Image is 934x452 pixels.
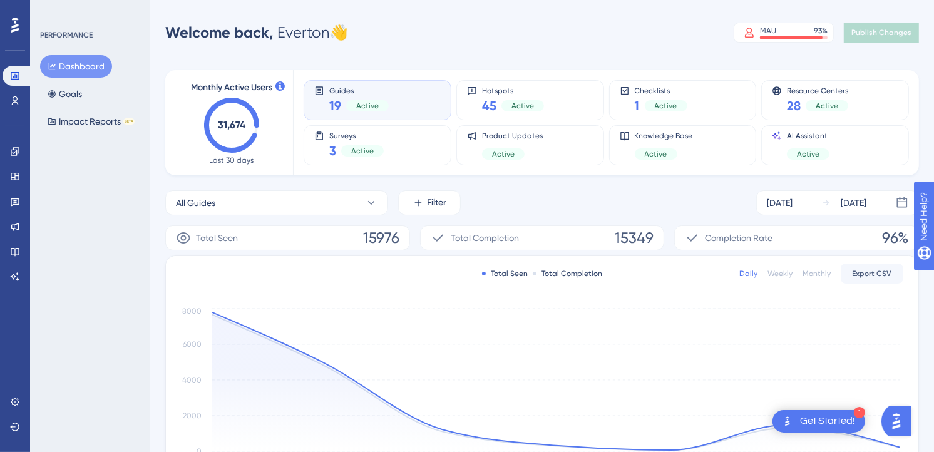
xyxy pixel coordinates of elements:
span: Monthly Active Users [191,80,272,95]
span: Resource Centers [787,86,848,95]
tspan: 8000 [182,307,202,316]
span: 19 [329,97,341,115]
span: Knowledge Base [635,131,693,141]
button: Filter [398,190,461,215]
span: Total Seen [196,230,238,245]
div: PERFORMANCE [40,30,93,40]
span: 1 [635,97,640,115]
button: Goals [40,83,90,105]
span: Completion Rate [705,230,772,245]
div: Daily [739,269,757,279]
tspan: 2000 [183,411,202,420]
tspan: 4000 [182,376,202,384]
span: 15349 [615,228,654,248]
span: Surveys [329,131,384,140]
span: Total Completion [451,230,519,245]
span: Guides [329,86,389,95]
button: Publish Changes [844,23,919,43]
span: Export CSV [853,269,892,279]
div: Everton 👋 [165,23,348,43]
div: [DATE] [841,195,866,210]
button: All Guides [165,190,388,215]
tspan: 6000 [183,340,202,349]
span: Active [797,149,819,159]
div: Total Completion [533,269,602,279]
span: 45 [482,97,496,115]
span: Publish Changes [851,28,911,38]
span: Active [816,101,838,111]
button: Dashboard [40,55,112,78]
button: Impact ReportsBETA [40,110,142,133]
div: Weekly [767,269,793,279]
span: AI Assistant [787,131,829,141]
span: Checklists [635,86,687,95]
span: 3 [329,142,336,160]
div: Open Get Started! checklist, remaining modules: 1 [772,410,865,433]
div: Total Seen [482,269,528,279]
span: Active [351,146,374,156]
span: Need Help? [29,3,78,18]
div: [DATE] [767,195,793,210]
span: Active [511,101,534,111]
span: Active [492,149,515,159]
img: launcher-image-alternative-text [780,414,795,429]
span: 28 [787,97,801,115]
span: All Guides [176,195,215,210]
div: 93 % [814,26,828,36]
iframe: UserGuiding AI Assistant Launcher [881,403,919,440]
span: 15976 [363,228,399,248]
span: Active [645,149,667,159]
span: Welcome back, [165,23,274,41]
button: Export CSV [841,264,903,284]
text: 31,674 [218,119,246,131]
span: Product Updates [482,131,543,141]
div: Get Started! [800,414,855,428]
div: BETA [123,118,135,125]
div: 1 [854,407,865,418]
span: Last 30 days [210,155,254,165]
div: MAU [760,26,776,36]
span: Active [356,101,379,111]
span: 96% [882,228,908,248]
div: Monthly [803,269,831,279]
span: Hotspots [482,86,544,95]
span: Active [655,101,677,111]
span: Filter [428,195,447,210]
